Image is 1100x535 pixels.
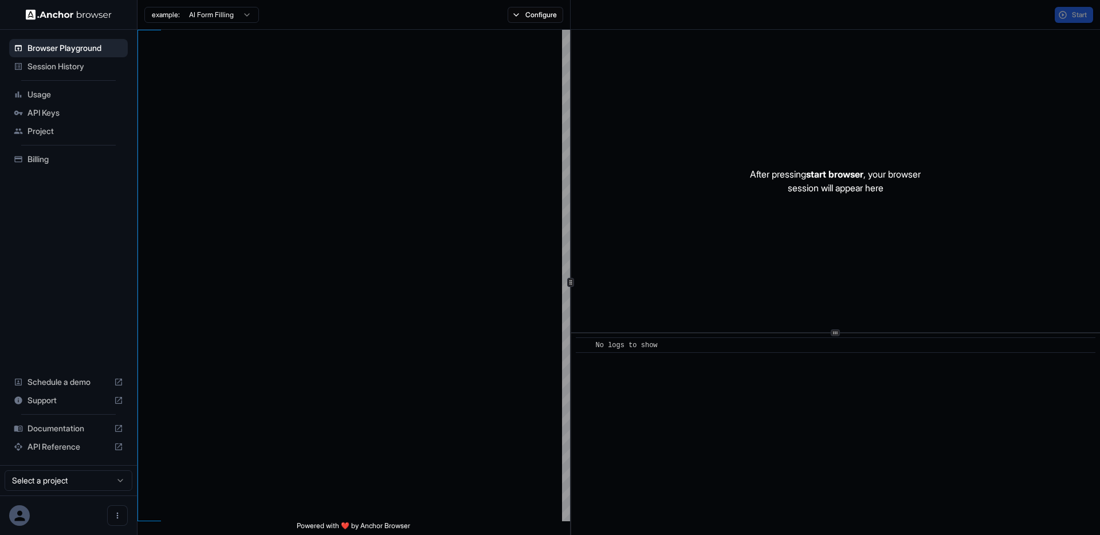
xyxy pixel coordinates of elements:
span: Billing [27,154,123,165]
span: Schedule a demo [27,376,109,388]
button: Configure [508,7,563,23]
div: API Reference [9,438,128,456]
div: Support [9,391,128,410]
span: Support [27,395,109,406]
span: Usage [27,89,123,100]
button: Open menu [107,505,128,526]
span: ​ [582,340,587,351]
p: After pressing , your browser session will appear here [750,167,921,195]
span: API Reference [27,441,109,453]
div: Project [9,122,128,140]
span: API Keys [27,107,123,119]
div: Browser Playground [9,39,128,57]
span: start browser [806,168,863,180]
div: Usage [9,85,128,104]
span: Browser Playground [27,42,123,54]
div: Billing [9,150,128,168]
span: Documentation [27,423,109,434]
img: Anchor Logo [26,9,112,20]
div: Schedule a demo [9,373,128,391]
span: example: [152,10,180,19]
span: No logs to show [596,341,658,349]
span: Powered with ❤️ by Anchor Browser [297,521,410,535]
div: API Keys [9,104,128,122]
span: Session History [27,61,123,72]
div: Session History [9,57,128,76]
div: Documentation [9,419,128,438]
span: Project [27,125,123,137]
